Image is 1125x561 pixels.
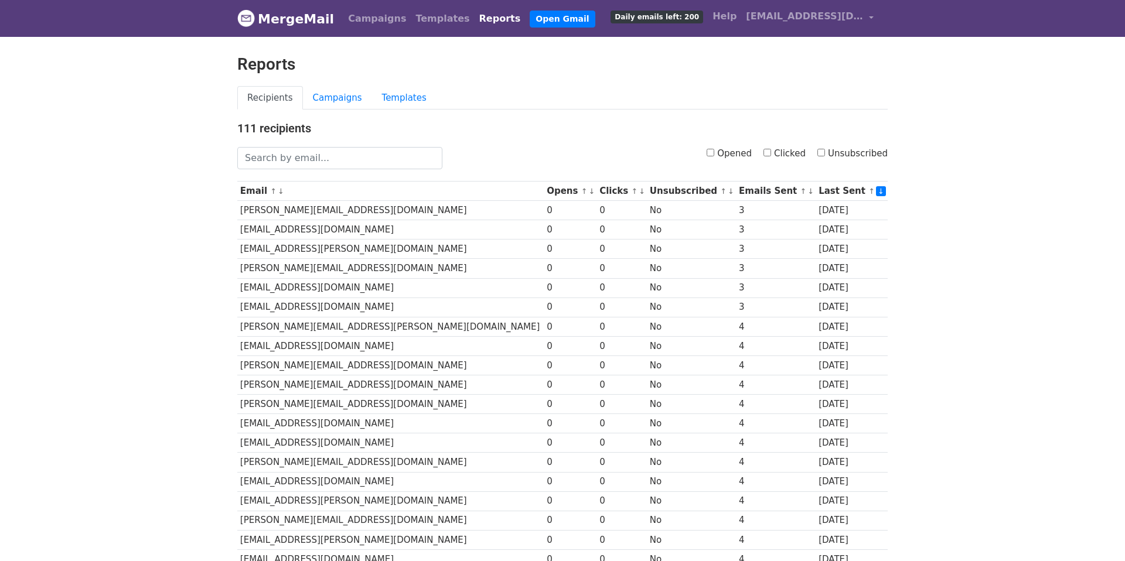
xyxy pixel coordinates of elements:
td: 0 [544,317,596,336]
td: No [647,375,736,395]
td: No [647,259,736,278]
td: [PERSON_NAME][EMAIL_ADDRESS][DOMAIN_NAME] [237,355,544,375]
a: ↑ [720,187,727,196]
th: Emails Sent [736,182,816,201]
td: [DATE] [816,336,888,355]
td: 0 [596,530,647,549]
img: MergeMail logo [237,9,255,27]
td: [DATE] [816,317,888,336]
td: No [647,511,736,530]
a: MergeMail [237,6,334,31]
td: 0 [596,491,647,511]
th: Opens [544,182,596,201]
td: 0 [596,240,647,259]
td: [EMAIL_ADDRESS][DOMAIN_NAME] [237,220,544,240]
td: 0 [596,472,647,491]
td: No [647,530,736,549]
td: No [647,433,736,453]
td: No [647,414,736,433]
td: [PERSON_NAME][EMAIL_ADDRESS][DOMAIN_NAME] [237,259,544,278]
td: 0 [596,395,647,414]
a: Recipients [237,86,303,110]
a: ↑ [631,187,637,196]
td: No [647,240,736,259]
a: Help [708,5,741,28]
td: 0 [596,220,647,240]
td: 3 [736,297,816,317]
th: Clicks [596,182,647,201]
td: [DATE] [816,491,888,511]
label: Unsubscribed [817,147,888,160]
td: 4 [736,433,816,453]
td: [EMAIL_ADDRESS][DOMAIN_NAME] [237,433,544,453]
td: [EMAIL_ADDRESS][DOMAIN_NAME] [237,414,544,433]
td: 4 [736,395,816,414]
td: No [647,278,736,297]
td: 0 [596,201,647,220]
td: [DATE] [816,472,888,491]
td: 0 [544,297,596,317]
td: 0 [596,297,647,317]
a: ↓ [639,187,645,196]
td: [EMAIL_ADDRESS][DOMAIN_NAME] [237,336,544,355]
td: [DATE] [816,453,888,472]
input: Opened [707,149,714,156]
th: Email [237,182,544,201]
td: No [647,201,736,220]
td: [DATE] [816,240,888,259]
td: 0 [596,433,647,453]
td: [EMAIL_ADDRESS][DOMAIN_NAME] [237,472,544,491]
td: 0 [544,355,596,375]
td: [DATE] [816,375,888,395]
td: [PERSON_NAME][EMAIL_ADDRESS][DOMAIN_NAME] [237,453,544,472]
td: No [647,453,736,472]
a: Campaigns [343,7,411,30]
td: 0 [544,278,596,297]
td: 0 [544,395,596,414]
td: No [647,395,736,414]
td: [PERSON_NAME][EMAIL_ADDRESS][DOMAIN_NAME] [237,395,544,414]
td: No [647,297,736,317]
td: 0 [596,355,647,375]
td: 4 [736,414,816,433]
td: [EMAIL_ADDRESS][PERSON_NAME][DOMAIN_NAME] [237,491,544,511]
a: Reports [475,7,526,30]
td: 0 [544,511,596,530]
td: [DATE] [816,259,888,278]
td: 4 [736,355,816,375]
td: [DATE] [816,297,888,317]
a: ↑ [270,187,277,196]
a: ↓ [278,187,284,196]
a: ↓ [588,187,595,196]
td: [PERSON_NAME][EMAIL_ADDRESS][DOMAIN_NAME] [237,511,544,530]
a: Templates [411,7,474,30]
a: ↑ [868,187,875,196]
a: [EMAIL_ADDRESS][DOMAIN_NAME] [741,5,878,32]
td: 3 [736,240,816,259]
td: 4 [736,317,816,336]
td: No [647,317,736,336]
td: [DATE] [816,511,888,530]
td: [EMAIL_ADDRESS][PERSON_NAME][DOMAIN_NAME] [237,530,544,549]
a: Templates [372,86,437,110]
td: [DATE] [816,355,888,375]
span: Daily emails left: 200 [611,11,703,23]
td: 0 [544,453,596,472]
a: ↑ [581,187,588,196]
td: 4 [736,472,816,491]
h2: Reports [237,54,888,74]
th: Unsubscribed [647,182,736,201]
a: ↓ [728,187,734,196]
a: ↑ [800,187,807,196]
td: [DATE] [816,278,888,297]
td: 0 [544,201,596,220]
td: [DATE] [816,414,888,433]
label: Opened [707,147,752,160]
td: 0 [596,453,647,472]
span: [EMAIL_ADDRESS][DOMAIN_NAME] [746,9,863,23]
td: 0 [544,414,596,433]
td: 4 [736,511,816,530]
td: 0 [596,414,647,433]
a: Campaigns [303,86,372,110]
td: 0 [544,220,596,240]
